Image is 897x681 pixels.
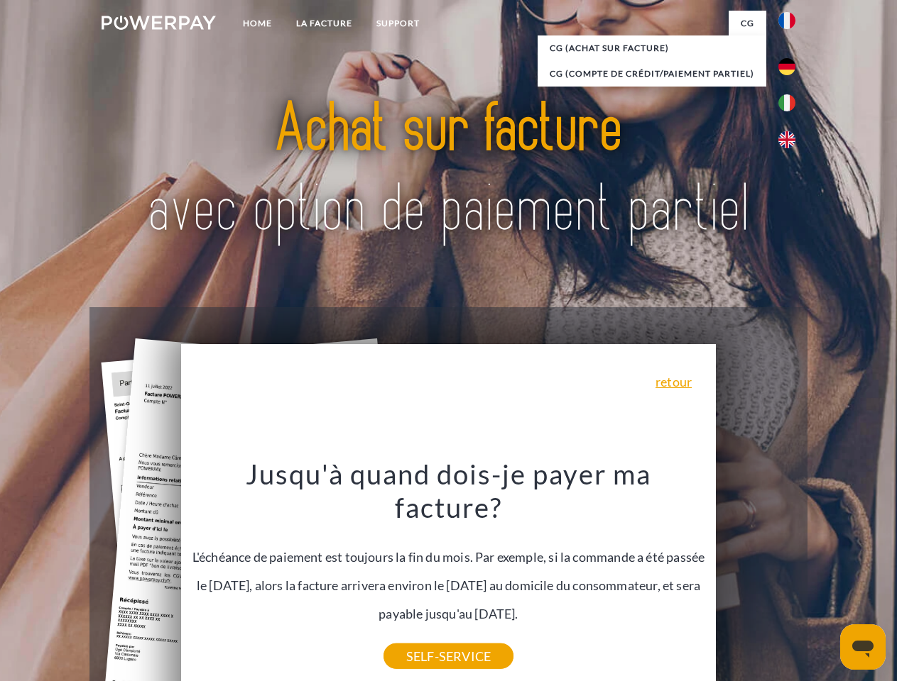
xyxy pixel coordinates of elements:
[136,68,761,272] img: title-powerpay_fr.svg
[538,61,766,87] a: CG (Compte de crédit/paiement partiel)
[231,11,284,36] a: Home
[190,457,708,656] div: L'échéance de paiement est toujours la fin du mois. Par exemple, si la commande a été passée le [...
[538,35,766,61] a: CG (achat sur facture)
[778,58,795,75] img: de
[190,457,708,525] h3: Jusqu'à quand dois-je payer ma facture?
[778,131,795,148] img: en
[364,11,432,36] a: Support
[102,16,216,30] img: logo-powerpay-white.svg
[840,624,886,670] iframe: Bouton de lancement de la fenêtre de messagerie
[384,643,513,669] a: SELF-SERVICE
[778,12,795,29] img: fr
[656,375,692,388] a: retour
[729,11,766,36] a: CG
[778,94,795,111] img: it
[284,11,364,36] a: LA FACTURE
